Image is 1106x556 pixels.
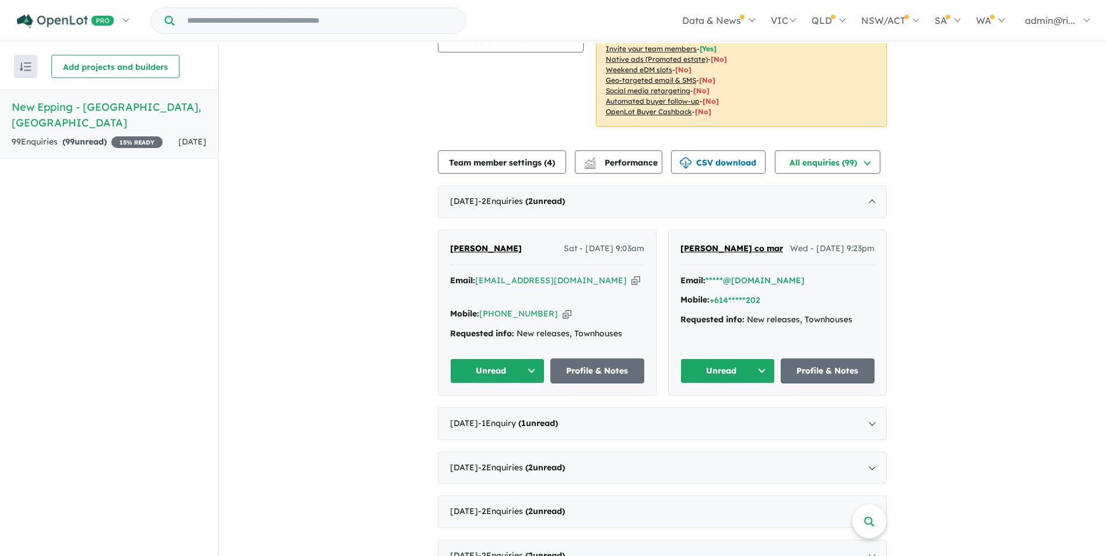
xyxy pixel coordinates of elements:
img: Openlot PRO Logo White [17,14,114,29]
strong: Email: [450,275,475,286]
span: [No] [693,86,710,95]
span: - 1 Enquir y [478,418,558,428]
div: [DATE] [438,185,887,218]
span: 2 [528,506,533,516]
strong: Mobile: [450,308,479,319]
a: [PERSON_NAME] co mar [680,242,783,256]
u: Geo-targeted email & SMS [606,76,696,85]
strong: Mobile: [680,294,710,305]
img: download icon [680,157,691,169]
span: - 2 Enquir ies [478,196,565,206]
a: [PERSON_NAME] [450,242,522,256]
strong: ( unread) [525,196,565,206]
img: line-chart.svg [585,157,595,164]
strong: ( unread) [518,418,558,428]
img: sort.svg [20,62,31,71]
span: [No] [703,97,719,105]
button: All enquiries (99) [775,150,880,174]
button: Add projects and builders [51,55,180,78]
span: [PERSON_NAME] co mar [680,243,783,254]
button: Unread [680,358,775,383]
u: Native ads (Promoted estate) [606,55,708,64]
u: Automated buyer follow-up [606,97,700,105]
strong: ( unread) [525,506,565,516]
div: 99 Enquir ies [12,135,163,149]
button: Performance [575,150,662,174]
div: [DATE] [438,452,887,484]
span: - 2 Enquir ies [478,506,565,516]
span: [No] [695,107,711,116]
strong: ( unread) [525,462,565,473]
span: 15 % READY [111,136,163,148]
span: [PERSON_NAME] [450,243,522,254]
button: Copy [563,308,571,320]
span: [DATE] [178,136,206,147]
button: CSV download [671,150,766,174]
h5: New Epping - [GEOGRAPHIC_DATA] , [GEOGRAPHIC_DATA] [12,99,206,131]
span: [No] [675,65,691,74]
span: Performance [586,157,658,168]
div: New releases, Townhouses [680,313,875,327]
div: [DATE] [438,407,887,440]
button: Copy [631,275,640,287]
button: Unread [450,358,545,383]
a: Profile & Notes [550,358,645,383]
span: Wed - [DATE] 9:23pm [790,242,875,256]
span: - 2 Enquir ies [478,462,565,473]
span: [No] [699,76,715,85]
a: Profile & Notes [781,358,875,383]
button: Team member settings (4) [438,150,566,174]
span: 2 [528,462,533,473]
u: Social media retargeting [606,86,690,95]
span: 4 [547,157,552,168]
strong: Requested info: [450,328,514,339]
u: Invite your team members [606,44,697,53]
span: 1 [521,418,526,428]
div: [DATE] [438,495,887,528]
div: New releases, Townhouses [450,327,644,341]
a: [EMAIL_ADDRESS][DOMAIN_NAME] [475,275,627,286]
strong: Email: [680,275,705,286]
u: OpenLot Buyer Cashback [606,107,692,116]
span: 2 [528,196,533,206]
span: admin@ri... [1025,15,1075,26]
u: Weekend eDM slots [606,65,672,74]
img: bar-chart.svg [584,161,596,168]
strong: ( unread) [62,136,107,147]
span: Sat - [DATE] 9:03am [564,242,644,256]
span: [ Yes ] [700,44,717,53]
span: 99 [65,136,75,147]
strong: Requested info: [680,314,745,325]
span: [No] [711,55,727,64]
input: Try estate name, suburb, builder or developer [177,8,463,33]
a: [PHONE_NUMBER] [479,308,558,319]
